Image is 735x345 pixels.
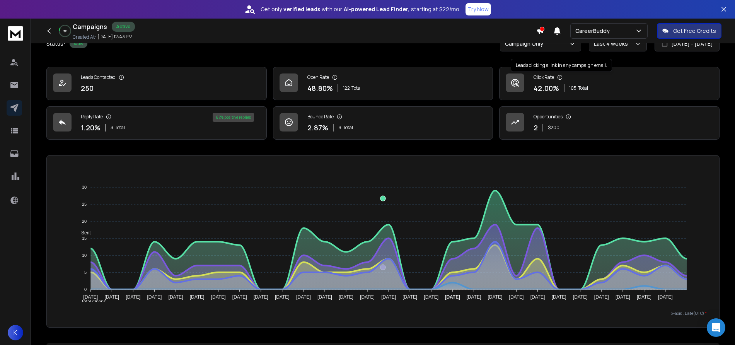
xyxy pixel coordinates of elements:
tspan: [DATE] [530,294,545,300]
tspan: [DATE] [445,294,460,300]
tspan: [DATE] [296,294,311,300]
tspan: 25 [82,202,87,207]
span: Total Opens [75,299,106,304]
tspan: [DATE] [83,294,98,300]
button: [DATE] - [DATE] [655,36,720,51]
p: x-axis : Date(UTC) [59,311,707,316]
span: Total [351,85,362,91]
p: 9 % [63,29,67,33]
p: Reply Rate [81,114,103,120]
tspan: [DATE] [616,294,630,300]
a: Open Rate48.80%122Total [273,67,493,100]
button: Try Now [466,3,491,15]
p: 2 [534,122,538,133]
p: Last 4 weeks [594,40,631,48]
span: Total [578,85,588,91]
p: Campaign Only [505,40,546,48]
a: Click Rate42.00%105Total [499,67,720,100]
a: Leads Contacted250 [46,67,267,100]
tspan: [DATE] [126,294,140,300]
tspan: [DATE] [381,294,396,300]
tspan: [DATE] [211,294,226,300]
p: Leads Contacted [81,74,116,80]
tspan: 0 [84,287,87,292]
p: Get Free Credits [673,27,716,35]
p: Try Now [468,5,489,13]
tspan: [DATE] [147,294,162,300]
div: Open Intercom Messenger [707,318,725,337]
tspan: [DATE] [637,294,651,300]
span: Sent [75,230,91,236]
tspan: [DATE] [658,294,673,300]
p: $ 200 [548,125,559,131]
tspan: 15 [82,236,87,241]
tspan: 20 [82,219,87,224]
p: 48.80 % [307,83,333,94]
p: Click Rate [534,74,554,80]
p: 250 [81,83,94,94]
button: K [8,325,23,340]
tspan: [DATE] [104,294,119,300]
tspan: [DATE] [402,294,417,300]
tspan: [DATE] [488,294,503,300]
tspan: [DATE] [275,294,290,300]
tspan: [DATE] [424,294,438,300]
span: Total [343,125,353,131]
span: 9 [338,125,341,131]
p: Created At: [73,34,96,40]
tspan: [DATE] [232,294,247,300]
span: 122 [343,85,350,91]
p: [DATE] 12:43 PM [97,34,133,40]
tspan: [DATE] [169,294,183,300]
tspan: [DATE] [360,294,375,300]
strong: AI-powered Lead Finder, [344,5,409,13]
tspan: [DATE] [254,294,268,300]
tspan: [DATE] [317,294,332,300]
tspan: [DATE] [594,294,609,300]
p: Leads clicking a link in any campaign email. [516,62,607,68]
a: Opportunities2$200 [499,106,720,140]
a: Reply Rate1.20%3Total67% positive replies [46,106,267,140]
p: Opportunities [534,114,563,120]
tspan: 30 [82,185,87,190]
div: Active [70,39,87,48]
span: 3 [111,125,113,131]
p: 42.00 % [534,83,559,94]
tspan: [DATE] [552,294,566,300]
tspan: [DATE] [573,294,588,300]
span: 105 [569,85,576,91]
tspan: [DATE] [467,294,481,300]
tspan: [DATE] [509,294,524,300]
button: Get Free Credits [657,23,721,39]
tspan: 5 [84,270,87,275]
span: Total [115,125,125,131]
tspan: [DATE] [339,294,353,300]
p: Bounce Rate [307,114,334,120]
img: logo [8,26,23,41]
h1: Campaigns [73,22,107,31]
p: 2.87 % [307,122,328,133]
p: 1.20 % [81,122,101,133]
p: Get only with our starting at $22/mo [261,5,459,13]
strong: verified leads [283,5,320,13]
p: Status: [46,40,65,48]
tspan: [DATE] [190,294,205,300]
p: Open Rate [307,74,329,80]
div: 67 % positive replies [213,113,254,122]
a: Bounce Rate2.87%9Total [273,106,493,140]
p: CareerBuddy [575,27,613,35]
tspan: 10 [82,253,87,258]
div: Active [112,22,135,32]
